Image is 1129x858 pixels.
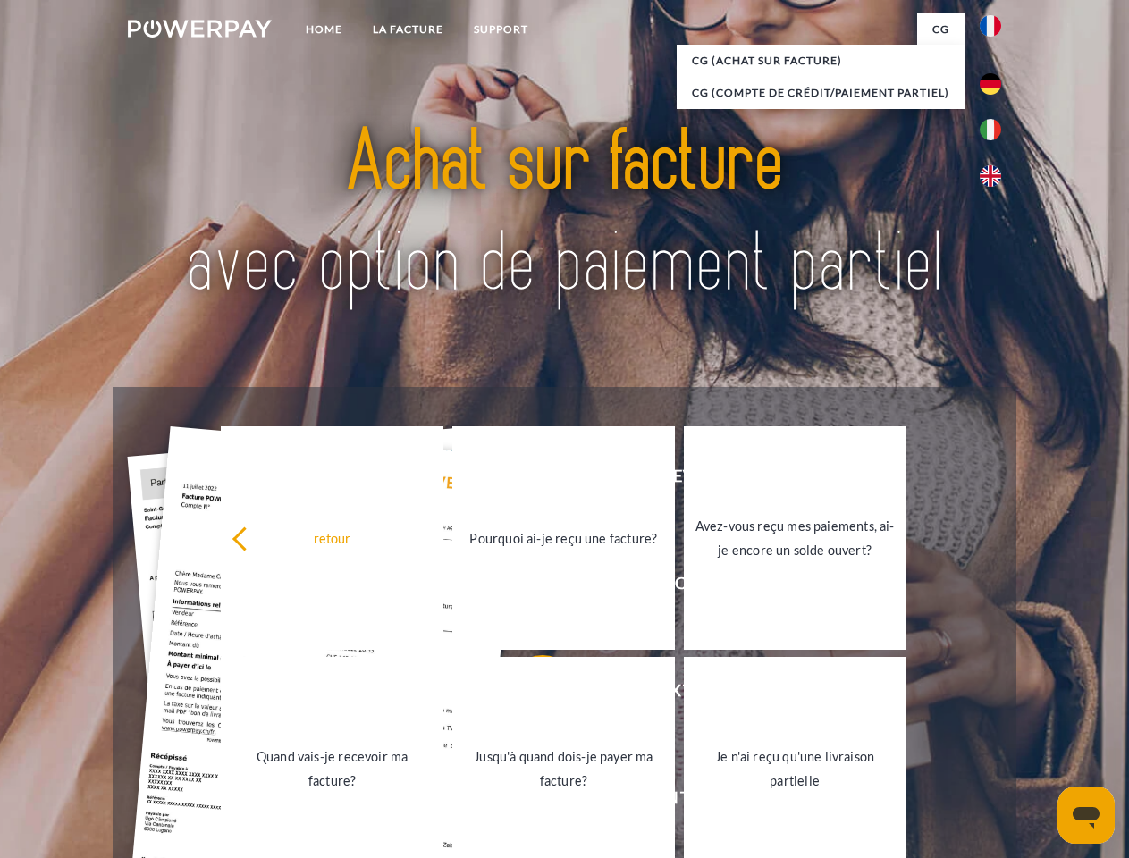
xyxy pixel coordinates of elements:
a: Avez-vous reçu mes paiements, ai-je encore un solde ouvert? [684,426,906,650]
div: Pourquoi ai-je reçu une facture? [463,526,664,550]
div: Avez-vous reçu mes paiements, ai-je encore un solde ouvert? [695,514,896,562]
img: title-powerpay_fr.svg [171,86,958,342]
a: CG [917,13,965,46]
img: en [980,165,1001,187]
div: retour [232,526,433,550]
div: Quand vais-je recevoir ma facture? [232,744,433,793]
a: Home [291,13,358,46]
iframe: Bouton de lancement de la fenêtre de messagerie [1057,786,1115,844]
a: Support [459,13,543,46]
img: fr [980,15,1001,37]
div: Je n'ai reçu qu'une livraison partielle [695,744,896,793]
a: CG (Compte de crédit/paiement partiel) [677,77,965,109]
a: LA FACTURE [358,13,459,46]
img: de [980,73,1001,95]
img: it [980,119,1001,140]
img: logo-powerpay-white.svg [128,20,272,38]
div: Jusqu'à quand dois-je payer ma facture? [463,744,664,793]
a: CG (achat sur facture) [677,45,965,77]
